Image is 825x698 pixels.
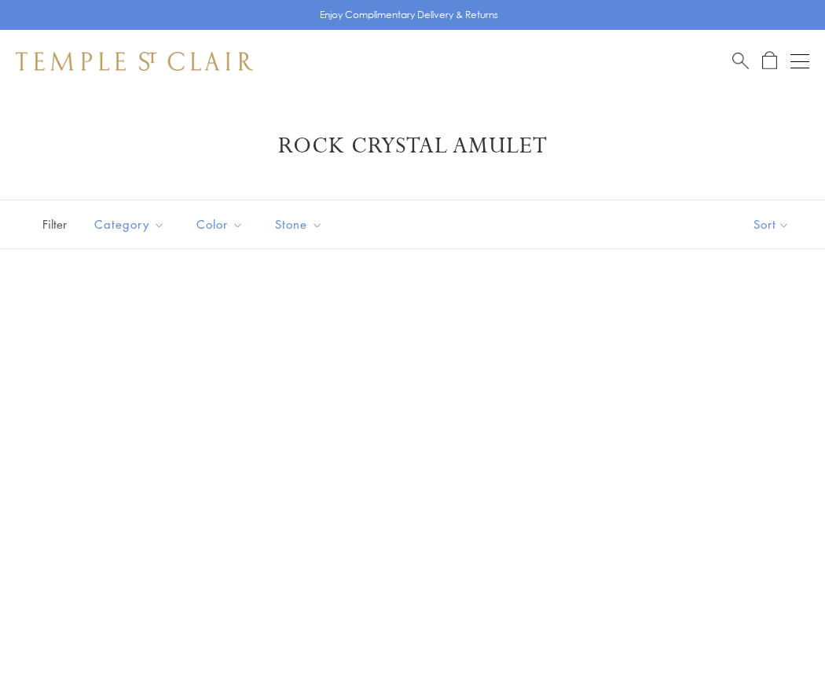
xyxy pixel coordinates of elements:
[762,51,777,71] a: Open Shopping Bag
[185,207,255,242] button: Color
[267,215,335,234] span: Stone
[16,52,253,71] img: Temple St. Clair
[189,215,255,234] span: Color
[39,132,786,160] h1: Rock Crystal Amulet
[263,207,335,242] button: Stone
[82,207,177,242] button: Category
[86,215,177,234] span: Category
[732,51,749,71] a: Search
[790,52,809,71] button: Open navigation
[320,7,498,23] p: Enjoy Complimentary Delivery & Returns
[718,200,825,248] button: Show sort by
